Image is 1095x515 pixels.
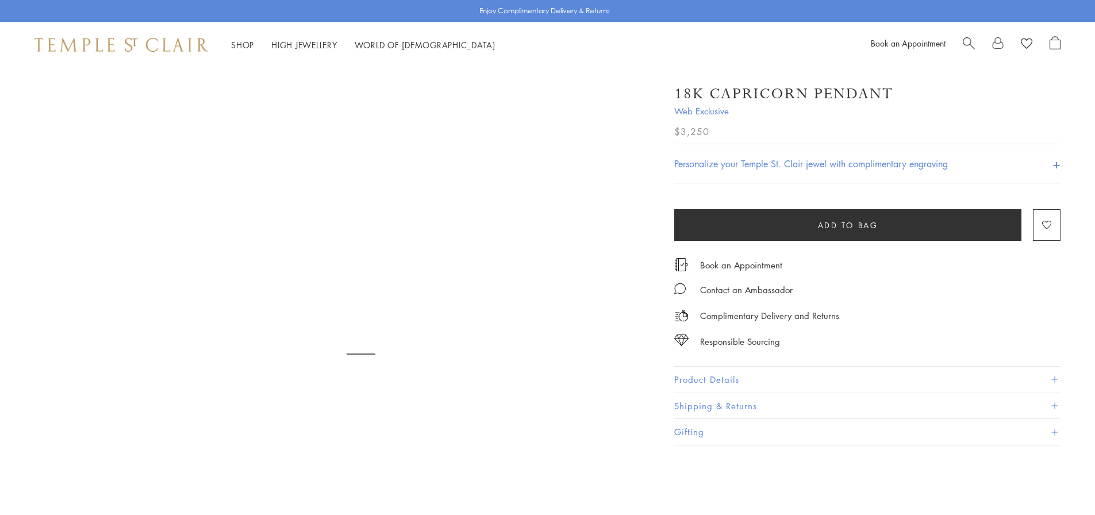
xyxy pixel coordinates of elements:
a: View Wishlist [1021,36,1032,53]
a: ShopShop [231,39,254,51]
img: MessageIcon-01_2.svg [674,283,686,294]
img: Temple St. Clair [34,38,208,52]
p: Complimentary Delivery and Returns [700,309,839,323]
a: Book an Appointment [700,259,782,271]
img: icon_delivery.svg [674,309,689,323]
h4: + [1052,153,1061,174]
button: Shipping & Returns [674,393,1061,419]
div: Contact an Ambassador [700,283,793,297]
a: High JewelleryHigh Jewellery [271,39,337,51]
p: Enjoy Complimentary Delivery & Returns [479,5,610,17]
a: Book an Appointment [871,37,946,49]
a: World of [DEMOGRAPHIC_DATA]World of [DEMOGRAPHIC_DATA] [355,39,495,51]
img: icon_sourcing.svg [674,335,689,346]
h1: 18K Capricorn Pendant [674,84,893,104]
div: Responsible Sourcing [700,335,780,349]
nav: Main navigation [231,38,495,52]
button: Add to bag [674,209,1021,241]
a: Open Shopping Bag [1050,36,1061,53]
img: icon_appointment.svg [674,258,688,271]
iframe: Gorgias live chat messenger [1038,461,1084,504]
button: Gifting [674,419,1061,445]
a: Search [963,36,975,53]
h4: Personalize your Temple St. Clair jewel with complimentary engraving [674,157,948,171]
button: Product Details [674,367,1061,393]
span: Add to bag [818,219,878,232]
span: Web Exclusive [674,104,1061,118]
span: $3,250 [674,124,709,139]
